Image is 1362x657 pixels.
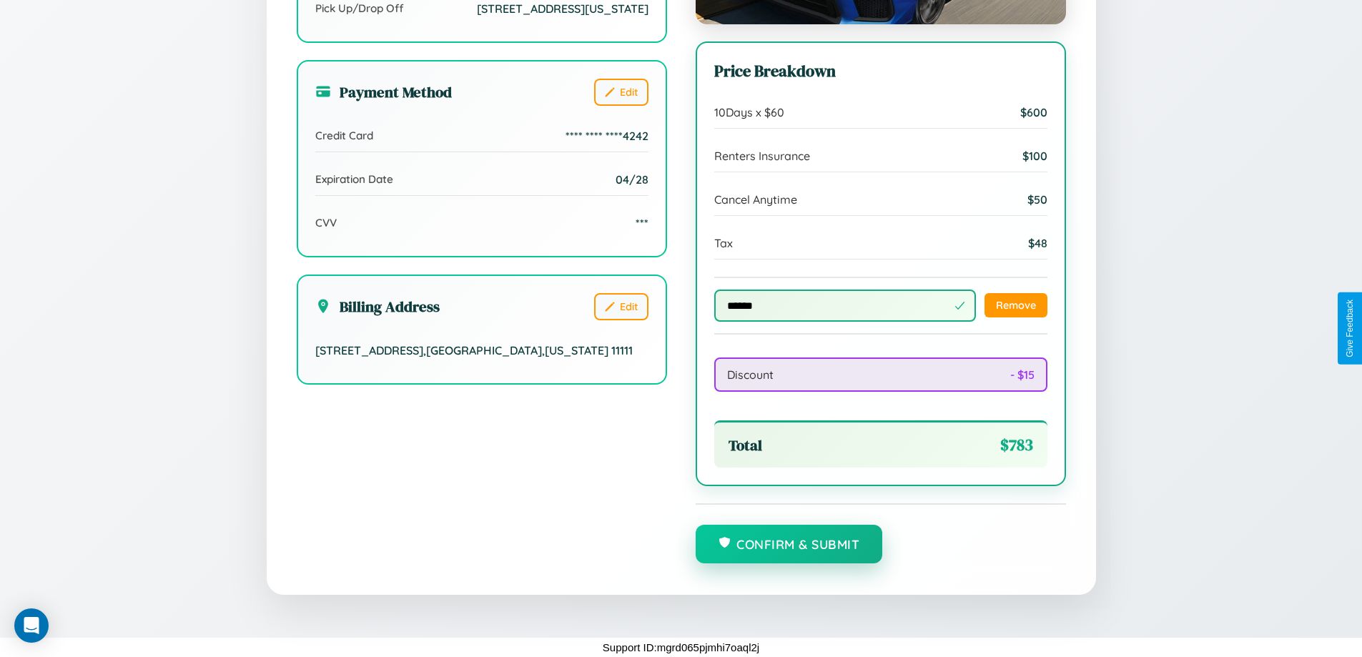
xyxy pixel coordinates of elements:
[14,608,49,643] div: Open Intercom Messenger
[1028,236,1047,250] span: $ 48
[594,79,648,106] button: Edit
[315,216,337,229] span: CVV
[603,638,759,657] p: Support ID: mgrd065pjmhi7oaql2j
[696,525,883,563] button: Confirm & Submit
[714,149,810,163] span: Renters Insurance
[315,343,633,357] span: [STREET_ADDRESS] , [GEOGRAPHIC_DATA] , [US_STATE] 11111
[315,81,452,102] h3: Payment Method
[985,293,1047,317] button: Remove
[594,293,648,320] button: Edit
[1000,434,1033,456] span: $ 783
[1345,300,1355,357] div: Give Feedback
[1022,149,1047,163] span: $ 100
[315,296,440,317] h3: Billing Address
[1010,367,1035,382] span: - $ 15
[616,172,648,187] span: 04/28
[714,60,1047,82] h3: Price Breakdown
[714,236,733,250] span: Tax
[1020,105,1047,119] span: $ 600
[315,172,393,186] span: Expiration Date
[315,1,404,15] span: Pick Up/Drop Off
[727,367,774,382] span: Discount
[714,105,784,119] span: 10 Days x $ 60
[1027,192,1047,207] span: $ 50
[714,192,797,207] span: Cancel Anytime
[315,129,373,142] span: Credit Card
[477,1,648,16] span: [STREET_ADDRESS][US_STATE]
[729,435,762,455] span: Total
